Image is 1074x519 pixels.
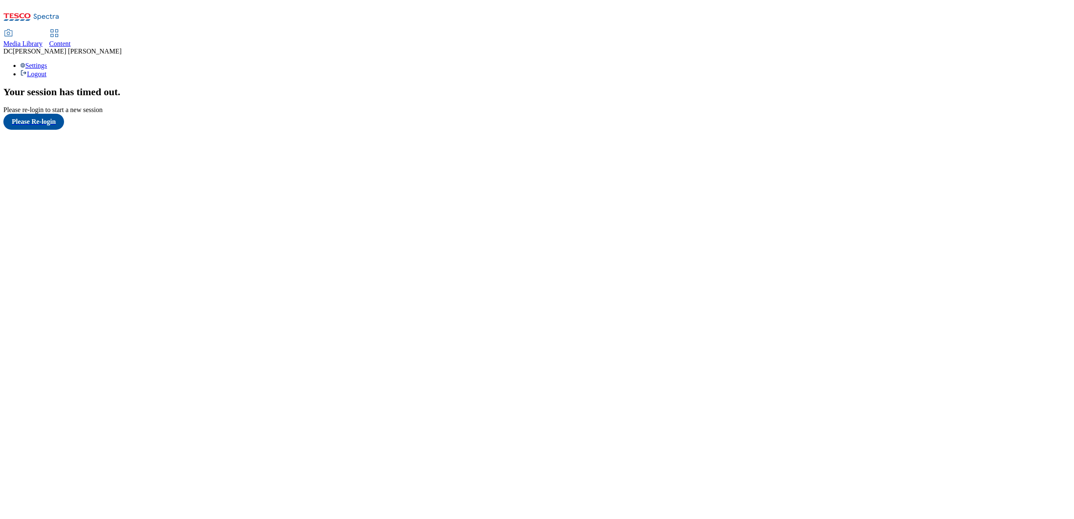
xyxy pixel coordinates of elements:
a: Settings [20,62,47,69]
a: Media Library [3,30,43,48]
a: Logout [20,70,46,78]
span: Content [49,40,71,47]
div: Please re-login to start a new session [3,106,1071,114]
h2: Your session has timed out [3,86,1071,98]
span: [PERSON_NAME] [PERSON_NAME] [13,48,121,55]
span: DC [3,48,13,55]
span: . [118,86,121,97]
a: Content [49,30,71,48]
a: Please Re-login [3,114,1071,130]
span: Media Library [3,40,43,47]
button: Please Re-login [3,114,64,130]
